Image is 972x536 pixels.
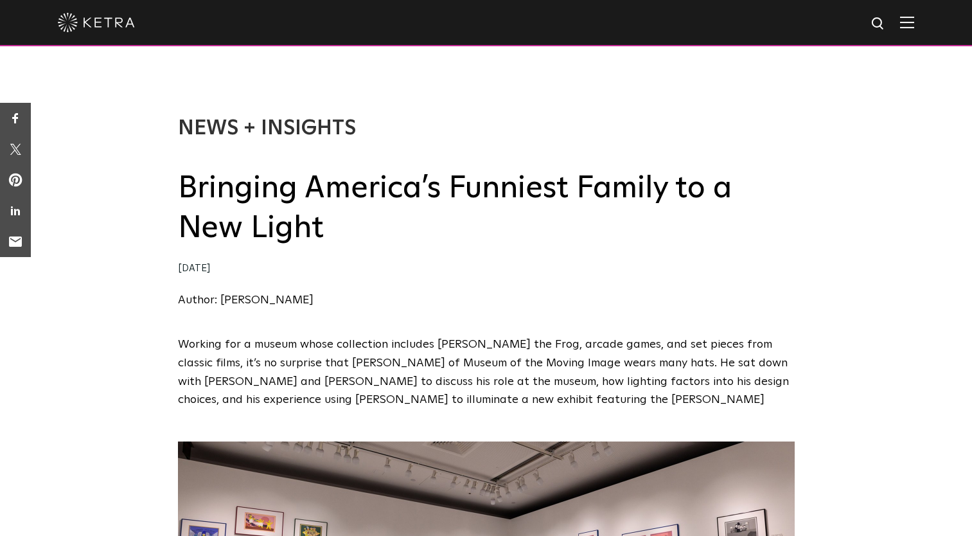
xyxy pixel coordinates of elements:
img: ketra-logo-2019-white [58,13,135,32]
span: Working for a museum whose collection includes [PERSON_NAME] the Frog, arcade games, and set piec... [178,339,789,406]
img: search icon [870,16,887,32]
a: Author: [PERSON_NAME] [178,294,314,306]
img: Hamburger%20Nav.svg [900,16,914,28]
div: [DATE] [178,260,795,278]
a: News + Insights [178,118,356,139]
h2: Bringing America’s Funniest Family to a New Light [178,168,795,249]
